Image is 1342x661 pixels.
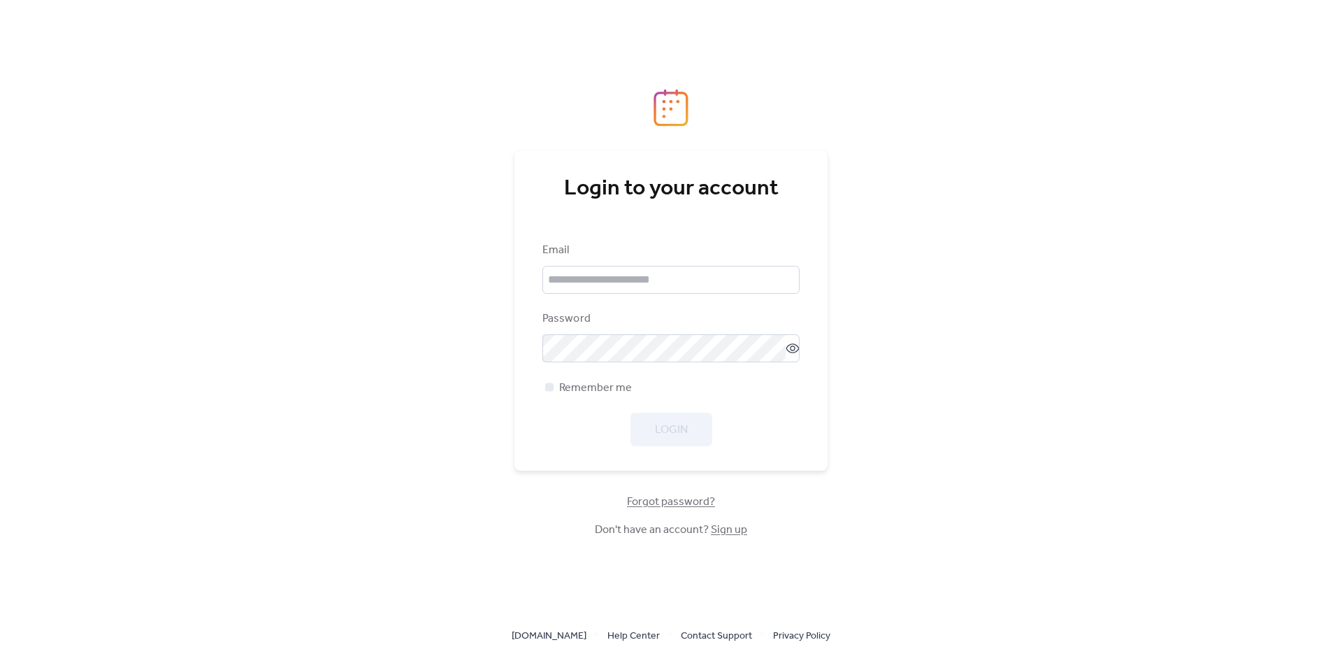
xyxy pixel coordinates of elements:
div: Login to your account [542,175,800,203]
span: Privacy Policy [773,628,830,645]
span: Forgot password? [627,494,715,511]
span: Contact Support [681,628,752,645]
span: Remember me [559,380,632,397]
div: Password [542,311,797,327]
span: Help Center [607,628,660,645]
span: Don't have an account? [595,522,747,539]
a: Forgot password? [627,498,715,506]
a: Privacy Policy [773,627,830,644]
span: [DOMAIN_NAME] [512,628,586,645]
div: Email [542,242,797,259]
a: [DOMAIN_NAME] [512,627,586,644]
a: Sign up [711,519,747,541]
a: Contact Support [681,627,752,644]
a: Help Center [607,627,660,644]
img: logo [654,89,688,127]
